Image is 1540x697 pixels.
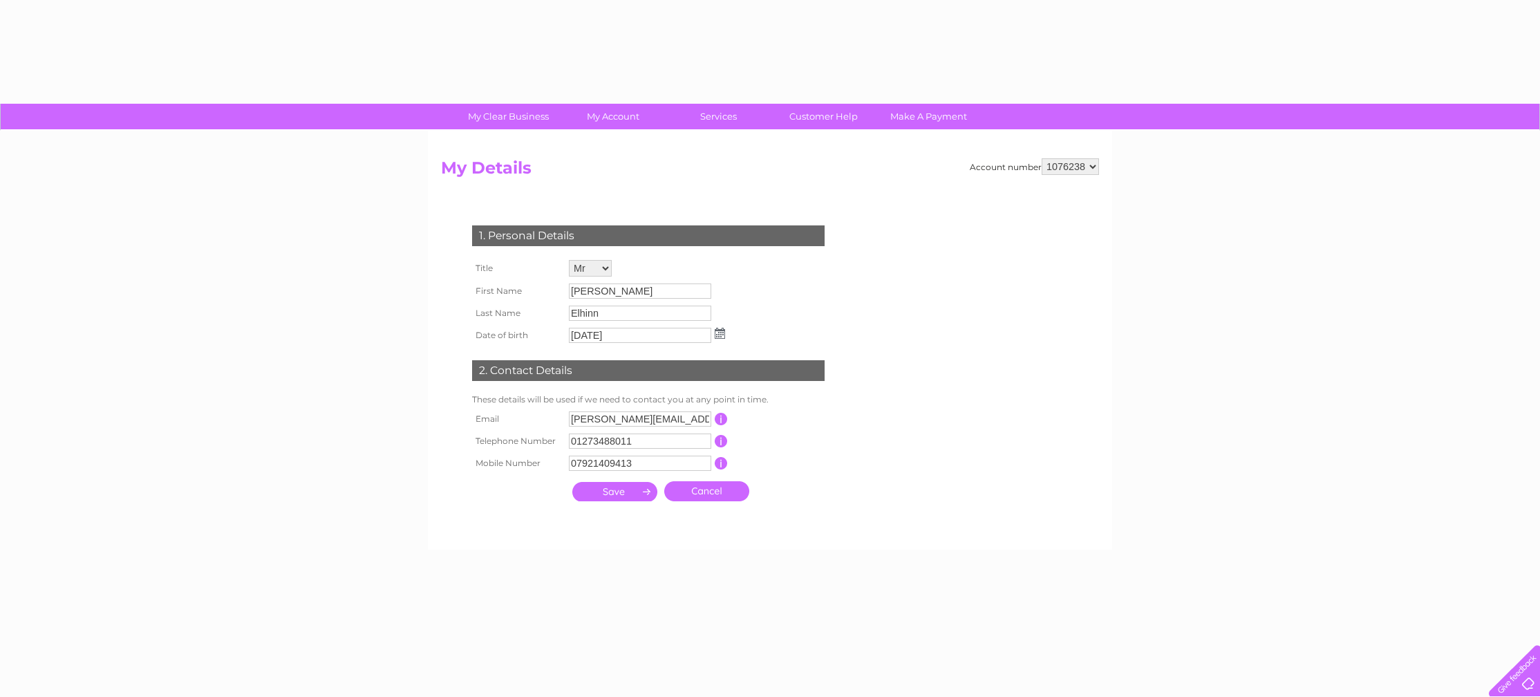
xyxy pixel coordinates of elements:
[556,104,670,129] a: My Account
[472,360,825,381] div: 2. Contact Details
[469,280,565,302] th: First Name
[469,430,565,452] th: Telephone Number
[970,158,1099,175] div: Account number
[469,324,565,346] th: Date of birth
[441,158,1099,185] h2: My Details
[469,302,565,324] th: Last Name
[469,452,565,474] th: Mobile Number
[767,104,881,129] a: Customer Help
[661,104,776,129] a: Services
[469,408,565,430] th: Email
[472,225,825,246] div: 1. Personal Details
[451,104,565,129] a: My Clear Business
[715,413,728,425] input: Information
[469,391,828,408] td: These details will be used if we need to contact you at any point in time.
[715,435,728,447] input: Information
[715,328,725,339] img: ...
[872,104,986,129] a: Make A Payment
[469,257,565,280] th: Title
[715,457,728,470] input: Information
[664,481,749,501] a: Cancel
[572,482,657,501] input: Submit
